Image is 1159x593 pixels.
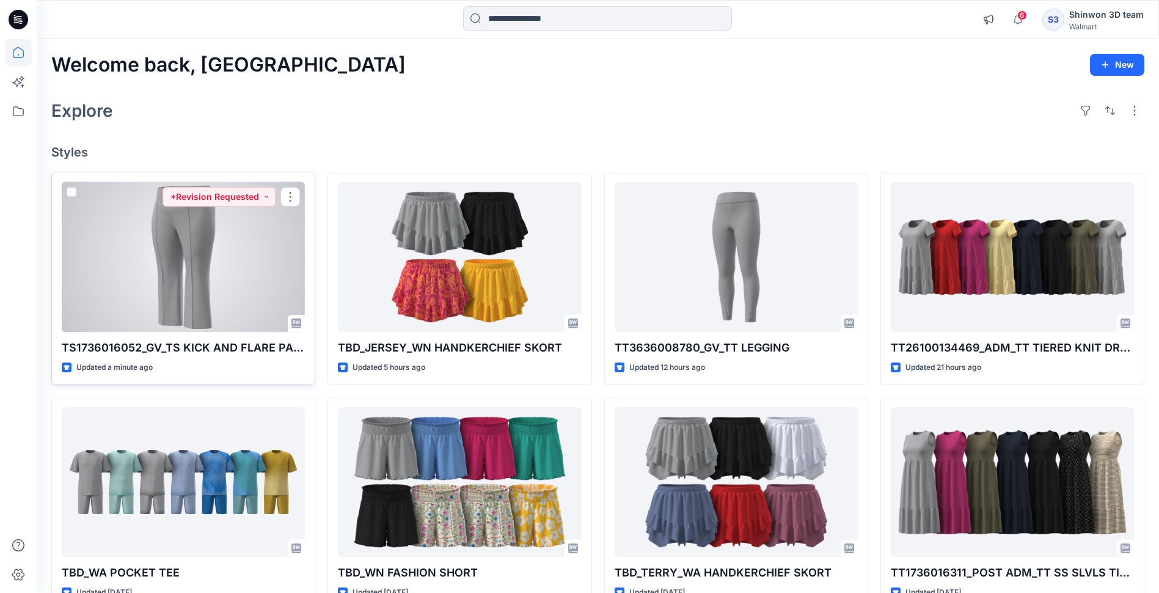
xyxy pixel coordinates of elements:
[891,407,1134,557] a: TT1736016311_POST ADM_TT SS SLVLS TIERED KNIT DRESS
[62,564,305,581] p: TBD_WA POCKET TEE
[905,361,981,374] p: Updated 21 hours ago
[891,564,1134,581] p: TT1736016311_POST ADM_TT SS SLVLS TIERED KNIT DRESS
[615,407,858,557] a: TBD_TERRY_WA HANDKERCHIEF SKORT
[353,361,425,374] p: Updated 5 hours ago
[891,339,1134,356] p: TT26100134469_ADM_TT TIERED KNIT DRESS
[1090,54,1144,76] button: New
[338,339,581,356] p: TBD_JERSEY_WN HANDKERCHIEF SKORT
[615,564,858,581] p: TBD_TERRY_WA HANDKERCHIEF SKORT
[1069,22,1144,31] div: Walmart
[62,407,305,557] a: TBD_WA POCKET TEE
[615,339,858,356] p: TT3636008780_GV_TT LEGGING
[338,182,581,332] a: TBD_JERSEY_WN HANDKERCHIEF SKORT
[51,145,1144,160] h4: Styles
[51,54,406,76] h2: Welcome back, [GEOGRAPHIC_DATA]
[891,182,1134,332] a: TT26100134469_ADM_TT TIERED KNIT DRESS
[62,339,305,356] p: TS1736016052_GV_TS KICK AND FLARE PANT
[1042,9,1064,31] div: S3
[338,407,581,557] a: TBD_WN FASHION SHORT
[629,361,705,374] p: Updated 12 hours ago
[1069,7,1144,22] div: Shinwon 3D team
[615,182,858,332] a: TT3636008780_GV_TT LEGGING
[62,182,305,332] a: TS1736016052_GV_TS KICK AND FLARE PANT
[51,101,113,120] h2: Explore
[76,361,153,374] p: Updated a minute ago
[338,564,581,581] p: TBD_WN FASHION SHORT
[1017,10,1027,20] span: 6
